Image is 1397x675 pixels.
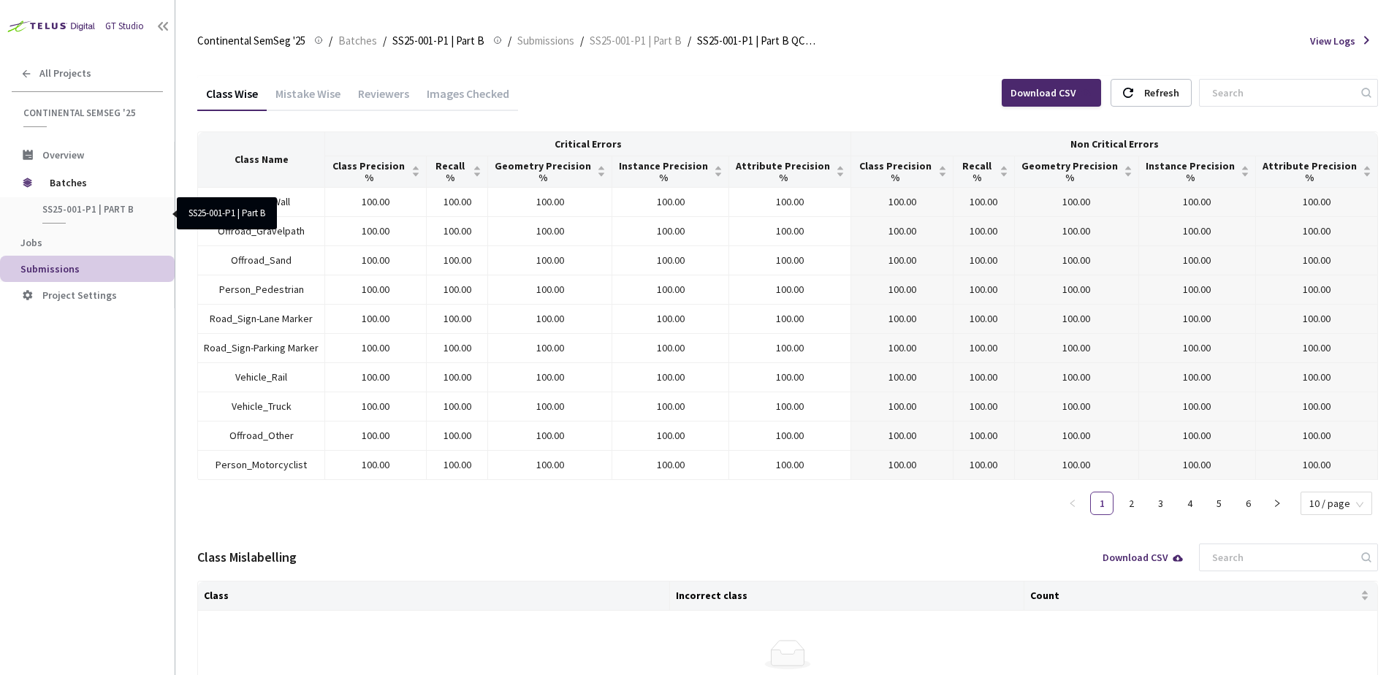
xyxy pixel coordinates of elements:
div: 100.00 [1260,340,1374,356]
div: 100.00 [1019,252,1135,268]
div: 100.00 [733,252,847,268]
div: 100.00 [1143,223,1252,239]
div: 100.00 [855,398,948,414]
span: View Logs [1310,34,1355,48]
a: Incorrect class [676,590,747,601]
div: 100.00 [329,427,422,443]
li: / [508,32,511,50]
li: / [383,32,387,50]
div: 100.00 [957,457,1010,473]
div: 100.00 [1260,281,1374,297]
div: Non Critical Errors [1070,138,1159,150]
div: Attribute Precision % [1260,160,1360,183]
div: 100.00 [1019,398,1135,414]
div: 100.00 [492,398,608,414]
div: Download CSV [1103,552,1184,562]
span: 10 / page [1309,492,1363,514]
div: Instance Precision % [616,160,711,183]
li: 2 [1119,492,1143,515]
span: Submissions [517,32,574,50]
div: 100.00 [329,398,422,414]
div: 100.00 [1019,281,1135,297]
li: 6 [1236,492,1260,515]
div: 100.00 [957,281,1010,297]
div: 100.00 [616,252,725,268]
div: 100.00 [957,223,1010,239]
span: Batches [50,168,150,197]
div: Vehicle_Truck [204,398,319,414]
div: 100.00 [855,427,948,443]
div: 100.00 [1143,398,1252,414]
div: 100.00 [329,223,422,239]
div: Recall % [957,160,997,183]
div: 100.00 [855,223,948,239]
li: 1 [1090,492,1114,515]
div: Building_Wall [204,194,319,210]
div: 100.00 [733,427,847,443]
a: 5 [1208,492,1230,514]
div: 100.00 [1019,427,1135,443]
div: 100.00 [1260,252,1374,268]
div: 100.00 [855,457,948,473]
div: 100.00 [616,457,725,473]
div: 100.00 [329,252,422,268]
a: Count [1030,590,1059,601]
button: right [1265,492,1289,515]
div: Road_Sign-Lane Marker [204,310,319,327]
div: 100.00 [957,194,1010,210]
div: 100.00 [329,310,422,327]
div: 100.00 [855,194,948,210]
a: 2 [1120,492,1142,514]
div: 100.00 [855,281,948,297]
div: 100.00 [855,310,948,327]
span: All Projects [39,67,91,80]
div: Attribute Precision % [733,160,833,183]
div: Mistake Wise [267,86,349,111]
div: 100.00 [1019,340,1135,356]
div: 100.00 [329,369,422,385]
div: 100.00 [1260,194,1374,210]
div: Class Name [235,153,289,165]
div: Offroad_Other [204,427,319,443]
div: 100.00 [1019,457,1135,473]
div: 100.00 [957,310,1010,327]
div: Offroad_Sand [204,252,319,268]
div: Class Mislabelling [197,548,297,567]
span: SS25-001-P1 | Part B QC - [DATE] [697,32,815,50]
div: 100.00 [492,427,608,443]
span: Project Settings [42,289,117,302]
a: Class [204,590,229,601]
div: 100.00 [616,369,725,385]
div: 100.00 [1143,369,1252,385]
span: right [1273,499,1282,508]
span: Batches [338,32,377,50]
div: 100.00 [492,194,608,210]
div: 100.00 [616,340,725,356]
div: 100.00 [733,340,847,356]
span: SS25-001-P1 | Part B [590,32,682,50]
div: 100.00 [430,252,484,268]
div: 100.00 [492,310,608,327]
div: 100.00 [1019,369,1135,385]
span: Continental SemSeg '25 [23,107,154,119]
div: Person_Pedestrian [204,281,319,297]
div: 100.00 [733,194,847,210]
div: 100.00 [1019,310,1135,327]
div: 100.00 [1143,457,1252,473]
div: 100.00 [957,369,1010,385]
div: 100.00 [1260,457,1374,473]
div: 100.00 [329,457,422,473]
div: Offroad_Gravelpath [204,223,319,239]
a: SS25-001-P1 | Part B [587,32,685,48]
span: SS25-001-P1 | Part B [42,203,151,216]
div: Geometry Precision % [492,160,594,183]
div: 100.00 [1260,223,1374,239]
span: left [1068,499,1077,508]
div: 100.00 [492,340,608,356]
div: 100.00 [430,223,484,239]
div: 100.00 [616,427,725,443]
div: Page Size [1301,492,1372,509]
li: 4 [1178,492,1201,515]
li: 3 [1149,492,1172,515]
a: Submissions [514,32,577,48]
